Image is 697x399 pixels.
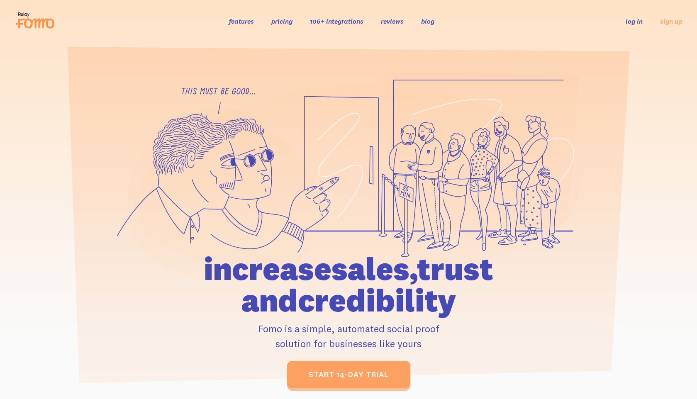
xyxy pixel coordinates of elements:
[271,17,292,25] a: pricing
[421,17,434,25] a: blog
[229,17,254,25] a: features
[310,17,363,25] a: 106+ integrations
[626,17,643,25] a: log in
[660,17,682,26] a: sign up
[156,321,541,351] p: Fomo is a simple, automated social proof solution for businesses like yours
[381,17,404,25] a: reviews
[156,253,541,316] h1: increase sales, trust and credibility
[287,361,410,388] a: start 14-day trial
